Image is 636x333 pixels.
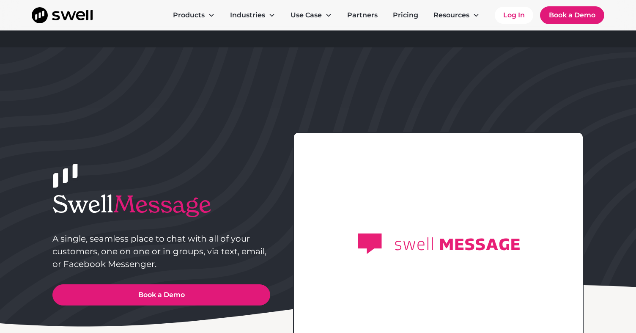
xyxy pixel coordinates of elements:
[113,189,211,219] span: Message
[291,10,322,20] div: Use Case
[32,7,93,23] a: home
[284,7,339,24] div: Use Case
[386,7,425,24] a: Pricing
[52,232,270,270] p: A single, seamless place to chat with all of your customers, one on one or in groups, via text, e...
[433,10,469,20] div: Resources
[230,10,265,20] div: Industries
[166,7,222,24] div: Products
[427,7,486,24] div: Resources
[495,7,533,24] a: Log In
[173,10,205,20] div: Products
[540,6,604,24] a: Book a Demo
[52,190,270,218] h1: Swell
[223,7,282,24] div: Industries
[340,7,384,24] a: Partners
[52,284,270,305] a: Book a Demo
